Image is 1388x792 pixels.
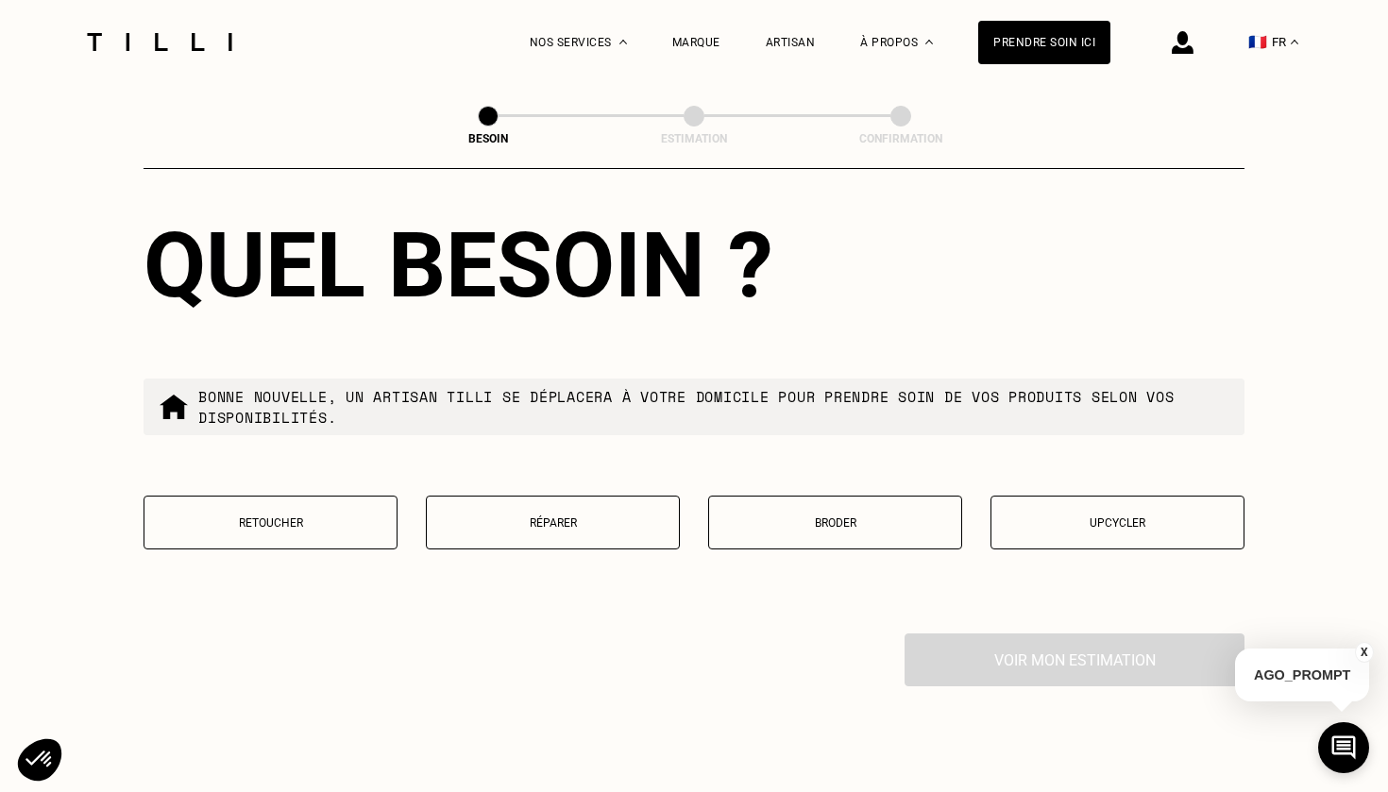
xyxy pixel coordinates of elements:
[719,516,952,530] p: Broder
[1172,31,1193,54] img: icône connexion
[672,36,720,49] a: Marque
[925,40,933,44] img: Menu déroulant à propos
[154,516,387,530] p: Retoucher
[80,33,239,51] img: Logo du service de couturière Tilli
[436,516,669,530] p: Réparer
[990,496,1244,549] button: Upcycler
[426,496,680,549] button: Réparer
[708,496,962,549] button: Broder
[978,21,1110,64] a: Prendre soin ici
[144,212,1244,318] div: Quel besoin ?
[144,496,398,549] button: Retoucher
[198,386,1229,428] p: Bonne nouvelle, un artisan tilli se déplacera à votre domicile pour prendre soin de vos produits ...
[806,132,995,145] div: Confirmation
[766,36,816,49] a: Artisan
[1291,40,1298,44] img: menu déroulant
[1001,516,1234,530] p: Upcycler
[600,132,788,145] div: Estimation
[619,40,627,44] img: Menu déroulant
[1235,649,1369,701] p: AGO_PROMPT
[1248,33,1267,51] span: 🇫🇷
[1355,642,1374,663] button: X
[159,392,189,422] img: commande à domicile
[394,132,583,145] div: Besoin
